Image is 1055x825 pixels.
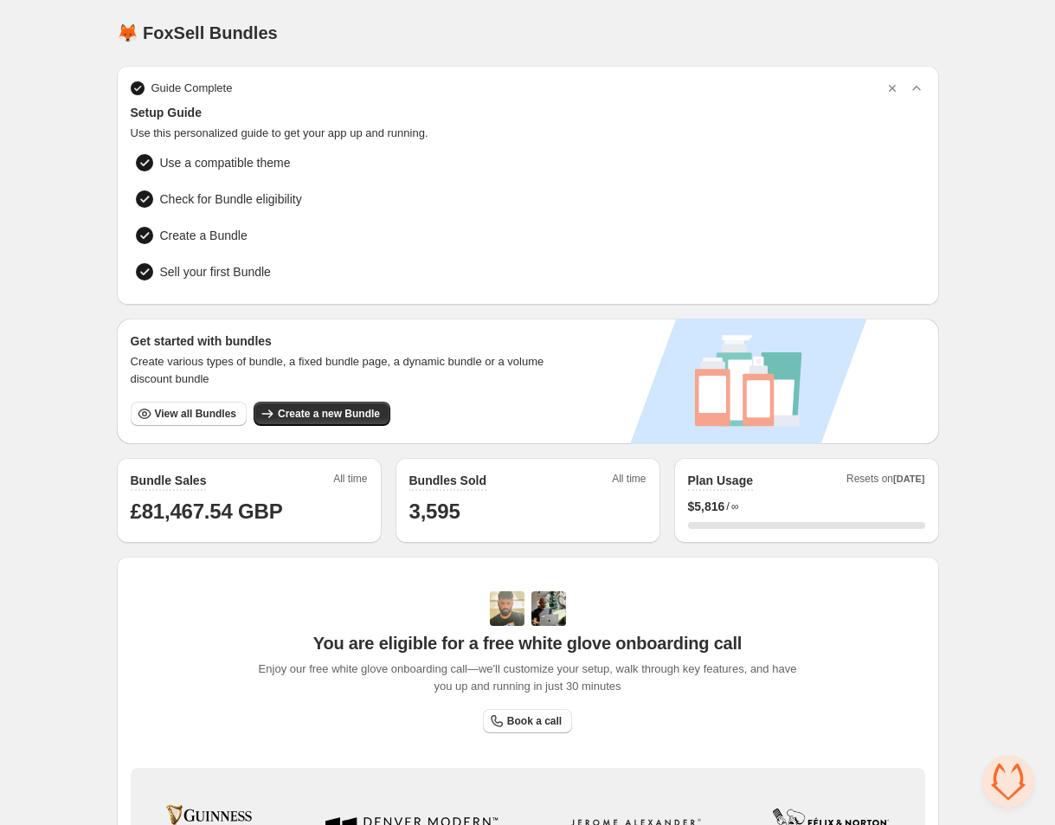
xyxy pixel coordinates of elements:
h2: Bundle Sales [131,472,207,489]
span: Enjoy our free white glove onboarding call—we'll customize your setup, walk through key features,... [249,661,806,695]
a: Book a call [483,709,572,733]
h1: 🦊 FoxSell Bundles [117,23,278,43]
span: You are eligible for a free white glove onboarding call [313,633,742,654]
span: Create a Bundle [160,227,248,244]
span: [DATE] [893,474,924,484]
span: Sell your first Bundle [160,263,271,280]
span: Resets on [846,472,925,491]
span: All time [333,472,367,491]
span: ∞ [731,500,739,513]
span: Use a compatible theme [160,154,291,171]
span: Book a call [507,714,562,728]
span: Check for Bundle eligibility [160,190,302,208]
button: Create a new Bundle [254,402,390,426]
div: / [688,498,925,515]
span: $ 5,816 [688,498,725,515]
span: Create various types of bundle, a fixed bundle page, a dynamic bundle or a volume discount bundle [131,353,561,388]
h3: Get started with bundles [131,332,561,350]
span: Create a new Bundle [278,407,380,421]
span: Guide Complete [151,80,233,97]
img: Adi [490,591,524,626]
h2: Bundles Sold [409,472,486,489]
img: Prakhar [531,591,566,626]
span: Setup Guide [131,104,925,121]
h1: £81,467.54 GBP [131,498,368,525]
h1: 3,595 [409,498,647,525]
button: View all Bundles [131,402,247,426]
div: Open chat [982,756,1034,808]
span: Use this personalized guide to get your app up and running. [131,125,925,142]
span: View all Bundles [155,407,236,421]
h2: Plan Usage [688,472,753,489]
span: All time [612,472,646,491]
